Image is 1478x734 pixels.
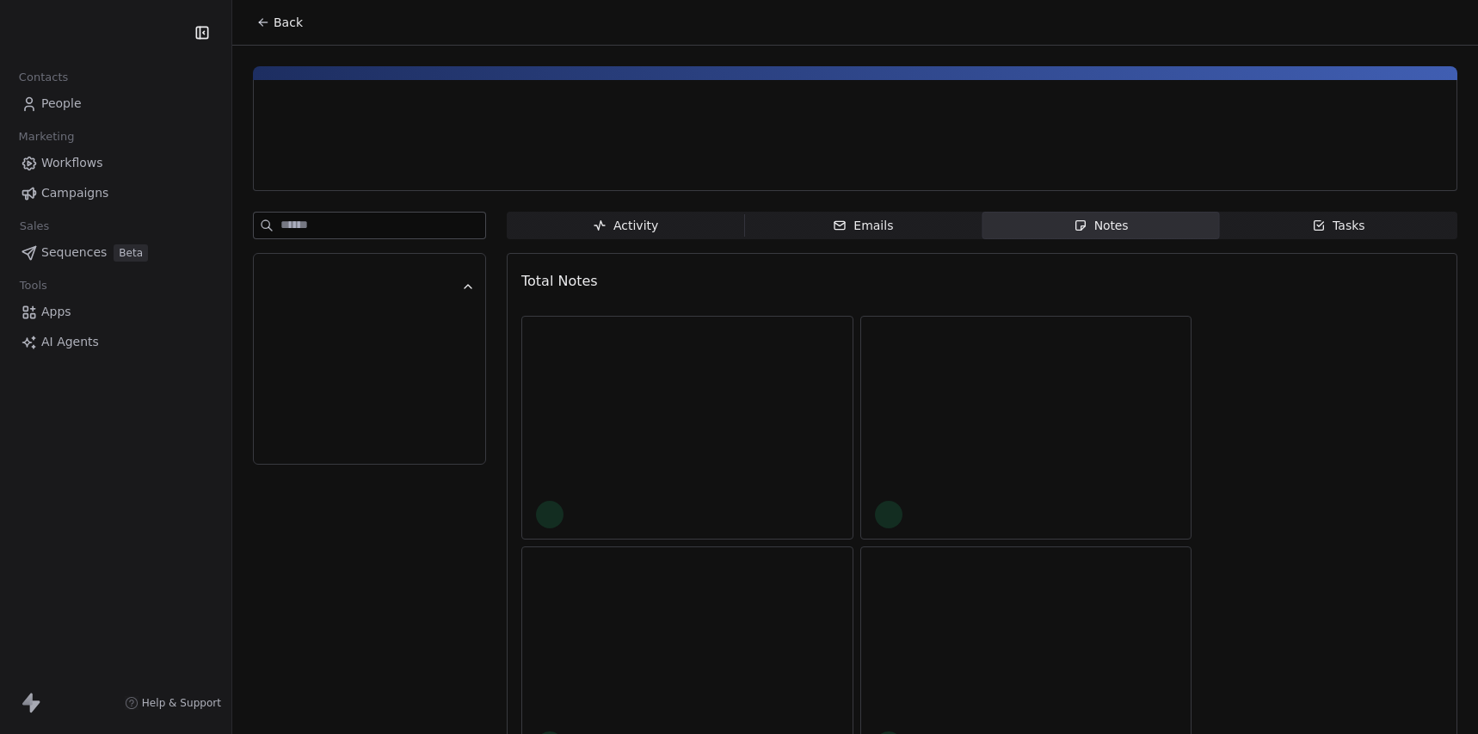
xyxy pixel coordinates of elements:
div: Activity [593,217,658,235]
a: Campaigns [14,179,218,207]
span: People [41,95,82,113]
span: AI Agents [41,333,99,351]
a: Help & Support [125,696,221,710]
a: AI Agents [14,328,218,356]
a: SequencesBeta [14,238,218,267]
div: Tasks [1312,217,1365,235]
button: Back [246,7,313,38]
span: Total Notes [521,273,598,289]
span: Workflows [41,154,103,172]
span: Help & Support [142,696,221,710]
span: Apps [41,303,71,321]
span: Campaigns [41,184,108,202]
a: Apps [14,298,218,326]
span: Marketing [11,124,82,150]
a: Workflows [14,149,218,177]
span: Tools [12,273,54,299]
span: Sequences [41,244,107,262]
a: People [14,89,218,118]
div: Emails [833,217,893,235]
span: Back [274,14,303,31]
span: Sales [12,213,57,239]
span: Contacts [11,65,76,90]
span: Beta [114,244,148,262]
